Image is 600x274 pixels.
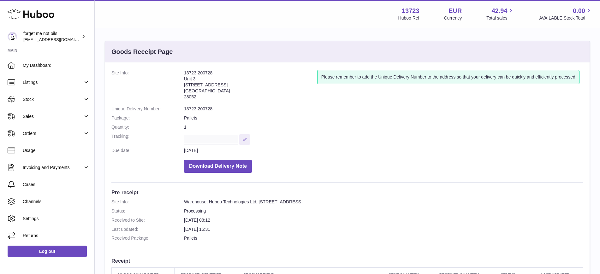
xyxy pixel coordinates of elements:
[111,148,184,154] dt: Due date:
[111,124,184,130] dt: Quantity:
[23,233,90,239] span: Returns
[23,96,83,102] span: Stock
[539,15,592,21] span: AVAILABLE Stock Total
[184,70,317,103] address: 13723-200728 Unit 3 [STREET_ADDRESS] [GEOGRAPHIC_DATA] 28052
[23,114,83,120] span: Sales
[23,199,90,205] span: Channels
[184,148,583,154] dd: [DATE]
[184,115,583,121] dd: Pallets
[486,7,514,21] a: 42.94 Total sales
[184,226,583,232] dd: [DATE] 15:31
[23,62,90,68] span: My Dashboard
[184,208,583,214] dd: Processing
[402,7,419,15] strong: 13723
[23,37,93,42] span: [EMAIL_ADDRESS][DOMAIN_NAME]
[111,257,583,264] h3: Receipt
[111,199,184,205] dt: Site Info:
[23,131,83,137] span: Orders
[317,70,579,84] div: Please remember to add the Unique Delivery Number to the address so that your delivery can be qui...
[539,7,592,21] a: 0.00 AVAILABLE Stock Total
[23,216,90,222] span: Settings
[573,7,585,15] span: 0.00
[111,106,184,112] dt: Unique Delivery Number:
[184,235,583,241] dd: Pallets
[23,79,83,85] span: Listings
[184,106,583,112] dd: 13723-200728
[111,226,184,232] dt: Last updated:
[111,235,184,241] dt: Received Package:
[184,217,583,223] dd: [DATE] 08:12
[184,124,583,130] dd: 1
[111,133,184,144] dt: Tracking:
[444,15,462,21] div: Currency
[111,217,184,223] dt: Received to Site:
[8,246,87,257] a: Log out
[111,189,583,196] h3: Pre-receipt
[111,208,184,214] dt: Status:
[398,15,419,21] div: Huboo Ref
[23,31,80,43] div: forget me not oils
[8,32,17,41] img: forgetmenothf@gmail.com
[23,165,83,171] span: Invoicing and Payments
[111,115,184,121] dt: Package:
[486,15,514,21] span: Total sales
[184,160,252,173] button: Download Delivery Note
[23,182,90,188] span: Cases
[23,148,90,154] span: Usage
[491,7,507,15] span: 42.94
[111,70,184,103] dt: Site Info:
[449,7,462,15] strong: EUR
[184,199,583,205] dd: Warehouse, Huboo Technologies Ltd, [STREET_ADDRESS]
[111,48,173,56] h3: Goods Receipt Page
